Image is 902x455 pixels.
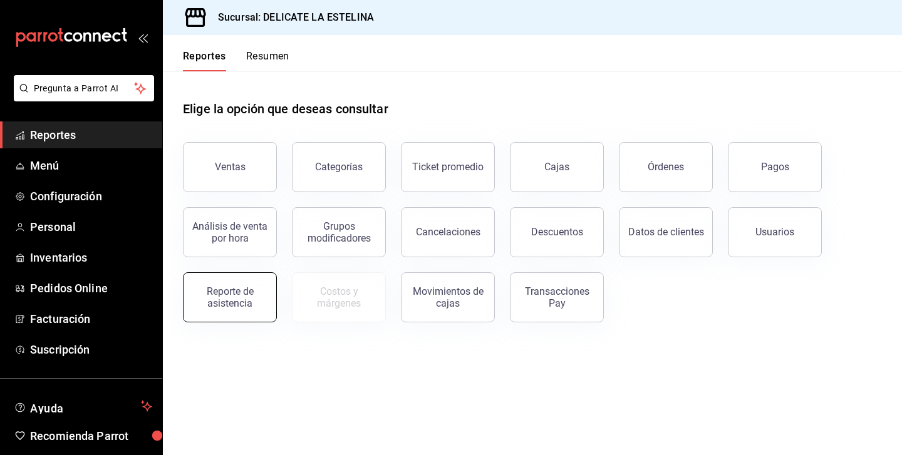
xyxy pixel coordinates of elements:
div: Movimientos de cajas [409,285,487,309]
button: Análisis de venta por hora [183,207,277,257]
div: Análisis de venta por hora [191,220,269,244]
button: Pregunta a Parrot AI [14,75,154,101]
button: Ticket promedio [401,142,495,192]
span: Configuración [30,188,152,205]
a: Pregunta a Parrot AI [9,91,154,104]
button: Grupos modificadores [292,207,386,257]
button: Ventas [183,142,277,192]
span: Pregunta a Parrot AI [34,82,135,95]
span: Suscripción [30,341,152,358]
div: Órdenes [648,161,684,173]
button: Cancelaciones [401,207,495,257]
span: Inventarios [30,249,152,266]
button: Reportes [183,50,226,71]
div: Ticket promedio [412,161,484,173]
div: Descuentos [531,226,583,238]
div: Cajas [544,160,570,175]
div: Transacciones Pay [518,285,596,309]
span: Pedidos Online [30,280,152,297]
span: Ayuda [30,399,136,414]
button: Transacciones Pay [510,272,604,322]
div: Ventas [215,161,246,173]
div: Reporte de asistencia [191,285,269,309]
div: Cancelaciones [416,226,480,238]
h3: Sucursal: DELICATE LA ESTELINA [208,10,374,25]
button: Movimientos de cajas [401,272,495,322]
button: Datos de clientes [619,207,713,257]
button: Categorías [292,142,386,192]
div: Costos y márgenes [300,285,378,309]
div: Categorías [315,161,363,173]
span: Personal [30,218,152,235]
span: Reportes [30,126,152,143]
div: navigation tabs [183,50,289,71]
span: Facturación [30,310,152,327]
div: Pagos [761,161,789,173]
span: Menú [30,157,152,174]
a: Cajas [510,142,604,192]
h1: Elige la opción que deseas consultar [183,100,388,118]
button: Contrata inventarios para ver este reporte [292,272,386,322]
div: Grupos modificadores [300,220,378,244]
button: Descuentos [510,207,604,257]
span: Recomienda Parrot [30,427,152,444]
div: Usuarios [755,226,794,238]
button: Usuarios [728,207,822,257]
button: open_drawer_menu [138,33,148,43]
button: Pagos [728,142,822,192]
button: Reporte de asistencia [183,272,277,322]
button: Órdenes [619,142,713,192]
button: Resumen [246,50,289,71]
div: Datos de clientes [628,226,704,238]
